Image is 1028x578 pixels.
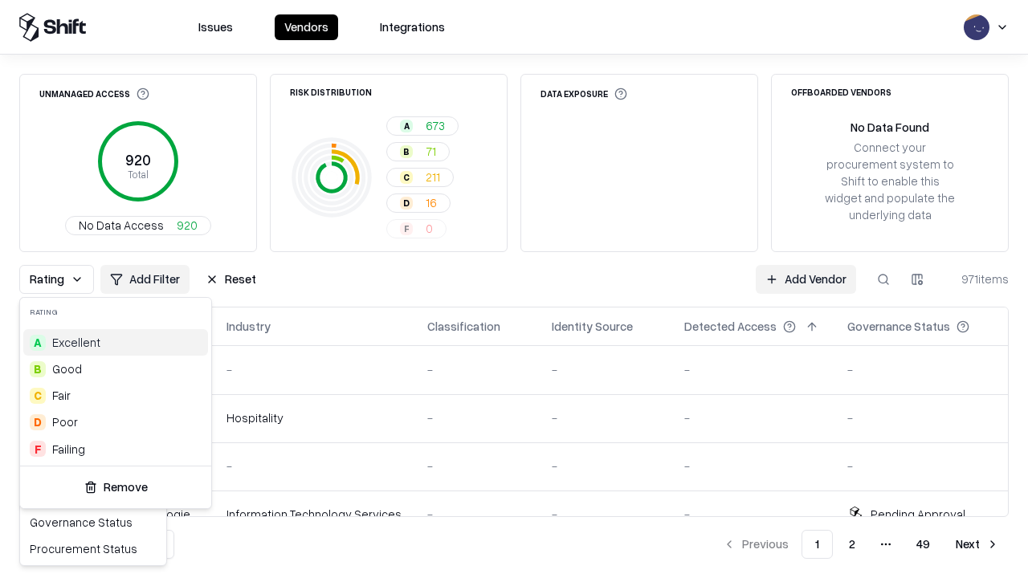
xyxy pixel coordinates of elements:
div: A [30,335,46,351]
div: Rating [20,298,211,326]
div: Procurement Status [23,535,163,562]
div: B [30,361,46,377]
span: Excellent [52,334,100,351]
span: Good [52,360,82,377]
div: D [30,414,46,430]
div: Suggestions [20,326,211,466]
div: Governance Status [23,509,163,535]
div: F [30,441,46,457]
div: Failing [52,441,85,458]
div: C [30,388,46,404]
span: Fair [52,387,71,404]
div: Poor [52,413,78,430]
button: Remove [27,473,205,502]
